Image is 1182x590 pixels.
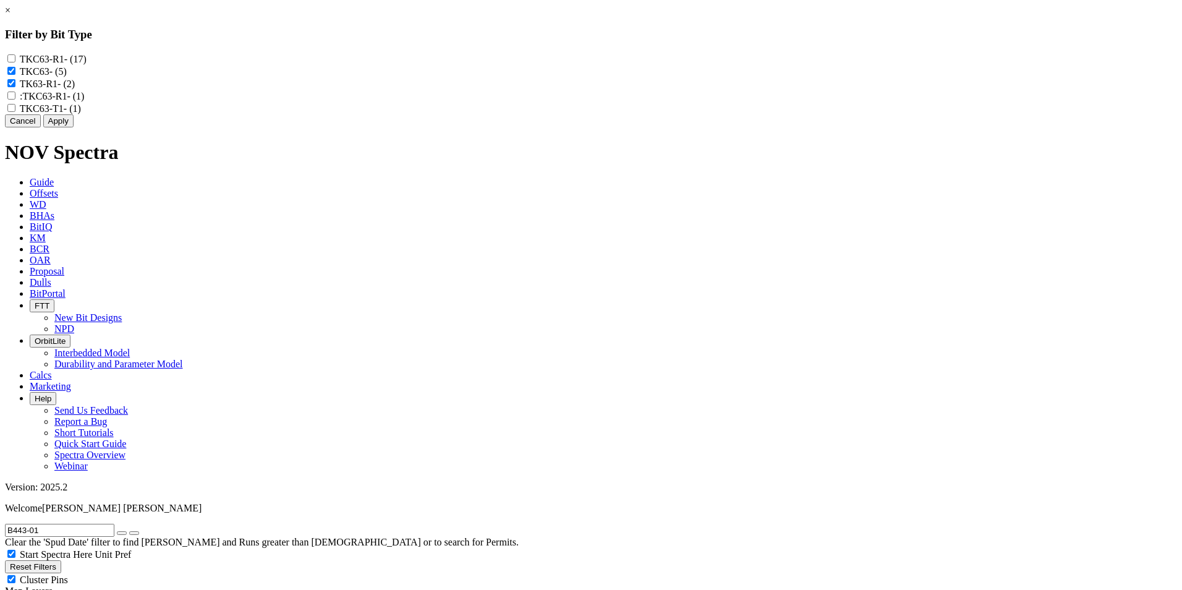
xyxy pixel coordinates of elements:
[30,233,46,243] span: KM
[35,336,66,346] span: OrbitLite
[5,524,114,537] input: Search
[20,103,81,114] label: TKC63-T1
[20,549,92,560] span: Start Spectra Here
[20,91,84,101] label: :TKC63-R1
[30,199,46,210] span: WD
[30,244,49,254] span: BCR
[5,28,1177,41] h3: Filter by Bit Type
[54,405,128,416] a: Send Us Feedback
[49,66,67,77] span: - (5)
[30,381,71,391] span: Marketing
[20,79,75,89] label: TK63-R1
[30,288,66,299] span: BitPortal
[30,370,52,380] span: Calcs
[54,323,74,334] a: NPD
[5,537,519,547] span: Clear the 'Spud Date' filter to find [PERSON_NAME] and Runs greater than [DEMOGRAPHIC_DATA] or to...
[5,5,11,15] a: ×
[5,482,1177,493] div: Version: 2025.2
[30,177,54,187] span: Guide
[20,66,67,77] label: TKC63
[54,416,107,427] a: Report a Bug
[57,79,75,89] span: - (2)
[54,359,183,369] a: Durability and Parameter Model
[64,54,87,64] span: - (17)
[5,114,41,127] button: Cancel
[30,210,54,221] span: BHAs
[20,54,87,64] label: TKC63-R1
[20,575,68,585] span: Cluster Pins
[30,188,58,199] span: Offsets
[5,560,61,573] button: Reset Filters
[30,277,51,288] span: Dulls
[54,427,114,438] a: Short Tutorials
[30,255,51,265] span: OAR
[54,438,126,449] a: Quick Start Guide
[54,312,122,323] a: New Bit Designs
[64,103,81,114] span: - (1)
[42,503,202,513] span: [PERSON_NAME] [PERSON_NAME]
[67,91,84,101] span: - (1)
[30,266,64,276] span: Proposal
[5,503,1177,514] p: Welcome
[35,394,51,403] span: Help
[54,450,125,460] a: Spectra Overview
[95,549,131,560] span: Unit Pref
[54,348,130,358] a: Interbedded Model
[54,461,88,471] a: Webinar
[5,141,1177,164] h1: NOV Spectra
[35,301,49,310] span: FTT
[43,114,74,127] button: Apply
[30,221,52,232] span: BitIQ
